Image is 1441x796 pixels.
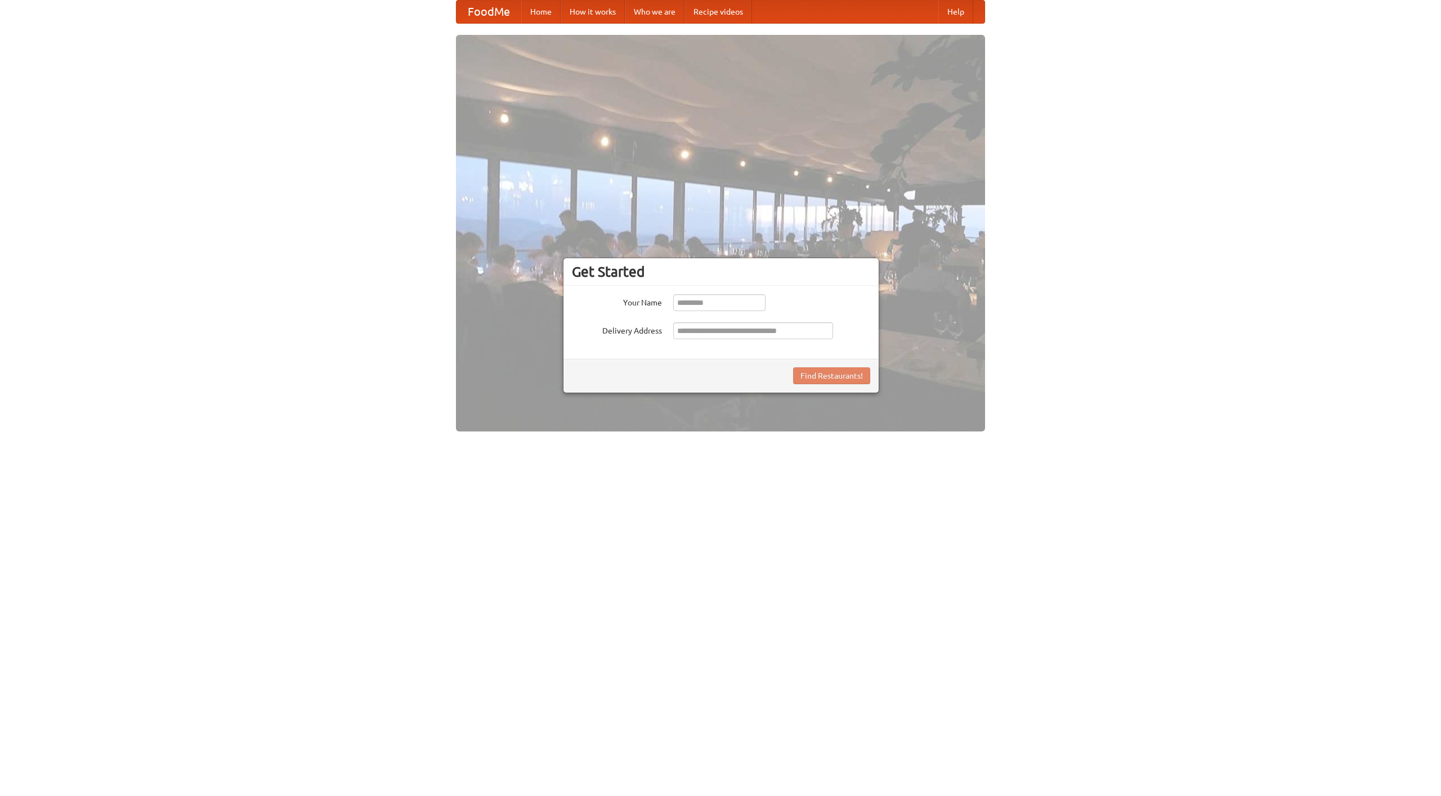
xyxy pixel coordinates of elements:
button: Find Restaurants! [793,367,870,384]
a: Who we are [625,1,684,23]
label: Your Name [572,294,662,308]
h3: Get Started [572,263,870,280]
a: Help [938,1,973,23]
a: Recipe videos [684,1,752,23]
label: Delivery Address [572,322,662,336]
a: FoodMe [457,1,521,23]
a: How it works [561,1,625,23]
a: Home [521,1,561,23]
